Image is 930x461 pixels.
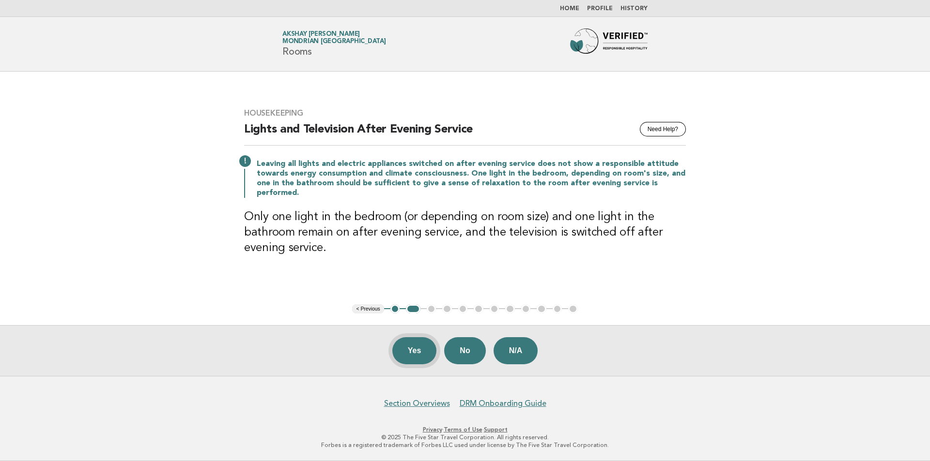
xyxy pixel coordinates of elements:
[244,209,686,256] h3: Only one light in the bedroom (or depending on room size) and one light in the bathroom remain on...
[169,433,761,441] p: © 2025 The Five Star Travel Corporation. All rights reserved.
[460,399,546,408] a: DRM Onboarding Guide
[444,426,482,433] a: Terms of Use
[406,304,420,314] button: 2
[244,108,686,118] h3: Housekeeping
[244,122,686,146] h2: Lights and Television After Evening Service
[282,31,386,57] h1: Rooms
[423,426,442,433] a: Privacy
[560,6,579,12] a: Home
[384,399,450,408] a: Section Overviews
[392,337,437,364] button: Yes
[570,29,648,59] img: Forbes Travel Guide
[494,337,538,364] button: N/A
[169,441,761,449] p: Forbes is a registered trademark of Forbes LLC used under license by The Five Star Travel Corpora...
[352,304,384,314] button: < Previous
[282,39,386,45] span: Mondrian [GEOGRAPHIC_DATA]
[587,6,613,12] a: Profile
[257,159,686,198] p: Leaving all lights and electric appliances switched on after evening service does not show a resp...
[620,6,648,12] a: History
[444,337,485,364] button: No
[169,426,761,433] p: · ·
[390,304,400,314] button: 1
[282,31,386,45] a: Akshay [PERSON_NAME]Mondrian [GEOGRAPHIC_DATA]
[484,426,508,433] a: Support
[640,122,686,136] button: Need Help?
